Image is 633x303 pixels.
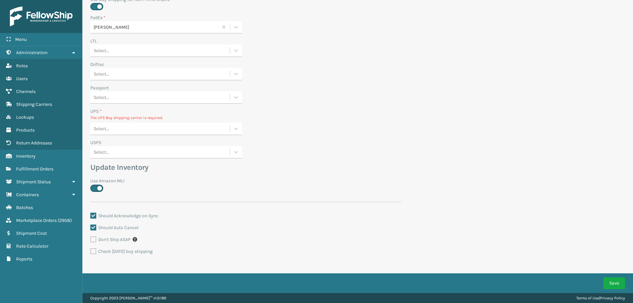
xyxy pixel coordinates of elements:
div: Select... [94,149,109,156]
a: Terms of Use [576,296,599,300]
span: Lookups [16,114,34,120]
label: UPS [90,108,102,115]
span: Shipment Status [16,179,51,185]
label: LTL [90,38,97,45]
span: ( 2958 ) [58,218,72,223]
label: USPS [90,139,101,146]
span: Return Addresses [16,140,52,146]
label: Should Auto Cancel [90,225,138,230]
label: Use Amazon MLI [90,177,402,184]
p: Copyright 2023 [PERSON_NAME]™ v 1.0.189 [90,293,166,303]
label: OnTrac [90,61,104,68]
p: The UPS Buy shipping carrier is required. [90,115,242,121]
div: Select... [94,125,109,132]
div: Select... [94,71,109,77]
span: Products [16,127,35,133]
a: Privacy Policy [600,296,625,300]
h3: Update Inventory [90,163,402,172]
span: Reports [16,256,32,262]
span: Menu [15,37,27,42]
span: Batches [16,205,33,210]
label: Don't Ship ASAP [90,237,131,242]
span: Shipping Carriers [16,102,52,107]
label: Passport [90,84,109,91]
button: Save [603,277,625,289]
label: Check [DATE] buy shipping [90,249,153,254]
div: | [576,293,625,303]
span: Fulfillment Orders [16,166,53,172]
div: [PERSON_NAME] [94,24,219,31]
label: Should Acknowledge on Sync [90,213,158,219]
div: Select... [94,47,109,54]
span: Rate Calculator [16,243,48,249]
span: Containers [16,192,39,197]
span: Shipment Cost [16,230,47,236]
span: Administration [16,50,47,55]
span: Inventory [16,153,36,159]
span: Channels [16,89,36,94]
div: Select... [94,94,109,101]
span: Users [16,76,28,81]
span: Marketplace Orders [16,218,57,223]
span: Roles [16,63,28,69]
img: logo [10,7,73,26]
label: FedEx [90,14,105,21]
